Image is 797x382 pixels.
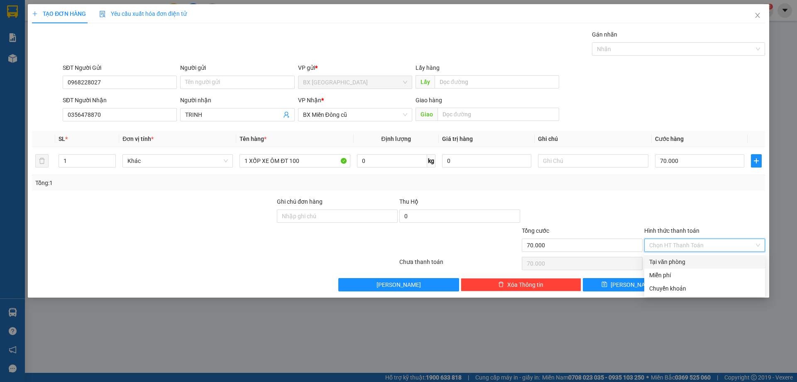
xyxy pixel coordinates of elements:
[3,56,41,64] span: 0969161151
[644,227,699,234] label: Hình thức thanh toán
[240,154,350,168] input: VD: Bàn, Ghế
[99,10,187,17] span: Yêu cầu xuất hóa đơn điện tử
[298,97,321,104] span: VP Nhận
[416,64,440,71] span: Lấy hàng
[416,75,435,89] span: Lấy
[754,12,761,19] span: close
[277,198,323,205] label: Ghi chú đơn hàng
[461,278,582,291] button: deleteXóa Thông tin
[32,10,86,17] span: TẠO ĐƠN HÀNG
[416,97,442,104] span: Giao hàng
[416,108,438,121] span: Giao
[535,131,652,147] th: Ghi chú
[298,63,412,72] div: VP gửi
[522,227,549,234] span: Tổng cước
[601,281,607,288] span: save
[303,108,407,121] span: BX Miền Đông cũ
[240,136,266,142] span: Tên hàng
[3,48,15,56] span: Gửi:
[746,4,769,27] button: Close
[35,154,49,168] button: delete
[3,6,28,44] img: logo
[32,11,38,17] span: plus
[427,154,435,168] span: kg
[122,136,154,142] span: Đơn vị tính
[338,278,459,291] button: [PERSON_NAME]
[59,136,65,142] span: SL
[751,154,762,168] button: plus
[180,96,294,105] div: Người nhận
[99,11,106,17] img: icon
[63,96,177,105] div: SĐT Người Nhận
[180,63,294,72] div: Người gửi
[507,280,543,289] span: Xóa Thông tin
[649,284,760,293] div: Chuyển khoản
[442,136,473,142] span: Giá trị hàng
[649,271,760,280] div: Miễn phí
[592,31,617,38] label: Gán nhãn
[376,280,421,289] span: [PERSON_NAME]
[381,136,411,142] span: Định lượng
[751,158,761,164] span: plus
[649,257,760,266] div: Tại văn phòng
[442,154,531,168] input: 0
[438,108,559,121] input: Dọc đường
[283,111,290,118] span: user-add
[498,281,504,288] span: delete
[15,48,93,56] span: BX [GEOGRAPHIC_DATA] -
[583,278,673,291] button: save[PERSON_NAME]
[399,198,418,205] span: Thu Hộ
[611,280,655,289] span: [PERSON_NAME]
[29,5,112,28] strong: CÔNG TY CP BÌNH TÂM
[538,154,648,168] input: Ghi Chú
[435,75,559,89] input: Dọc đường
[127,155,228,167] span: Khác
[63,63,177,72] div: SĐT Người Gửi
[303,76,407,89] span: BX Quảng Ngãi
[29,29,116,45] span: BX Quảng Ngãi ĐT:
[35,178,308,187] div: Tổng: 1
[277,209,398,223] input: Ghi chú đơn hàng
[655,136,684,142] span: Cước hàng
[398,257,521,272] div: Chưa thanh toán
[29,29,116,45] span: 0941 78 2525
